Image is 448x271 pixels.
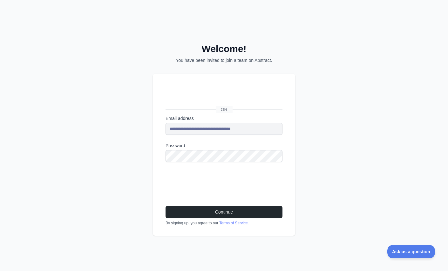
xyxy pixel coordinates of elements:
[216,106,233,113] span: OR
[387,245,435,258] iframe: Toggle Customer Support
[166,206,282,218] button: Continue
[166,221,282,226] div: By signing up, you agree to our .
[153,57,295,63] p: You have been invited to join a team on Abstract.
[153,43,295,55] h2: Welcome!
[166,170,262,195] iframe: reCAPTCHA
[166,142,282,149] label: Password
[166,115,282,122] label: Email address
[219,221,248,225] a: Terms of Service
[162,88,285,102] iframe: Sign in with Google Button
